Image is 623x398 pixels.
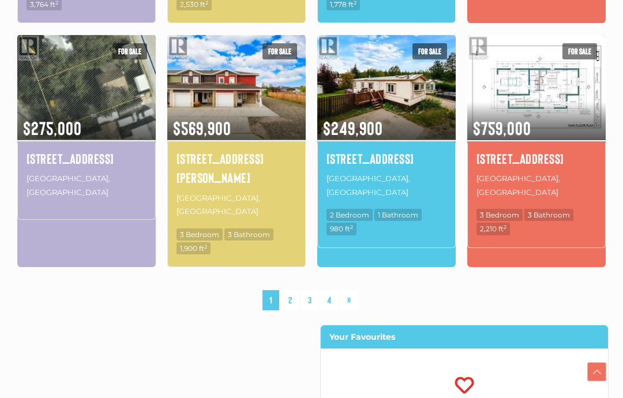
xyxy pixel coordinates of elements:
[112,43,147,59] span: For sale
[476,223,510,235] span: 2,210 ft
[467,33,606,141] img: 36 WYVERN AVENUE, Whitehorse, Yukon
[177,228,223,241] span: 3 Bedroom
[412,43,447,59] span: For sale
[326,171,446,200] p: [GEOGRAPHIC_DATA], [GEOGRAPHIC_DATA]
[374,209,422,221] span: 1 Bathroom
[167,33,306,141] img: 1-19 BAILEY PLACE, Whitehorse, Yukon
[476,209,523,221] span: 3 Bedroom
[476,171,596,200] p: [GEOGRAPHIC_DATA], [GEOGRAPHIC_DATA]
[317,102,456,140] span: $249,900
[177,242,211,254] span: 1,900 ft
[326,209,373,221] span: 2 Bedroom
[350,224,353,230] sup: 2
[504,224,506,230] sup: 2
[177,190,297,220] p: [GEOGRAPHIC_DATA], [GEOGRAPHIC_DATA]
[476,149,596,168] a: [STREET_ADDRESS]
[301,290,318,310] a: 3
[326,149,446,168] a: [STREET_ADDRESS]
[17,102,156,140] span: $275,000
[204,243,207,250] sup: 2
[262,290,279,310] span: 1
[167,102,306,140] span: $569,900
[329,332,395,342] strong: Your Favourites
[27,171,147,200] p: [GEOGRAPHIC_DATA], [GEOGRAPHIC_DATA]
[320,290,338,310] a: 4
[262,43,297,59] span: For sale
[282,290,299,310] a: 2
[326,223,356,235] span: 980 ft
[317,33,456,141] img: 161-986 RANGE ROAD, Whitehorse, Yukon
[17,33,156,141] img: 7223 7TH AVENUE, Whitehorse, Yukon
[27,149,147,168] a: [STREET_ADDRESS]
[224,228,273,241] span: 3 Bathroom
[467,102,606,140] span: $759,000
[524,209,573,221] span: 3 Bathroom
[562,43,597,59] span: For sale
[340,290,358,310] a: »
[177,149,297,187] a: [STREET_ADDRESS][PERSON_NAME]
